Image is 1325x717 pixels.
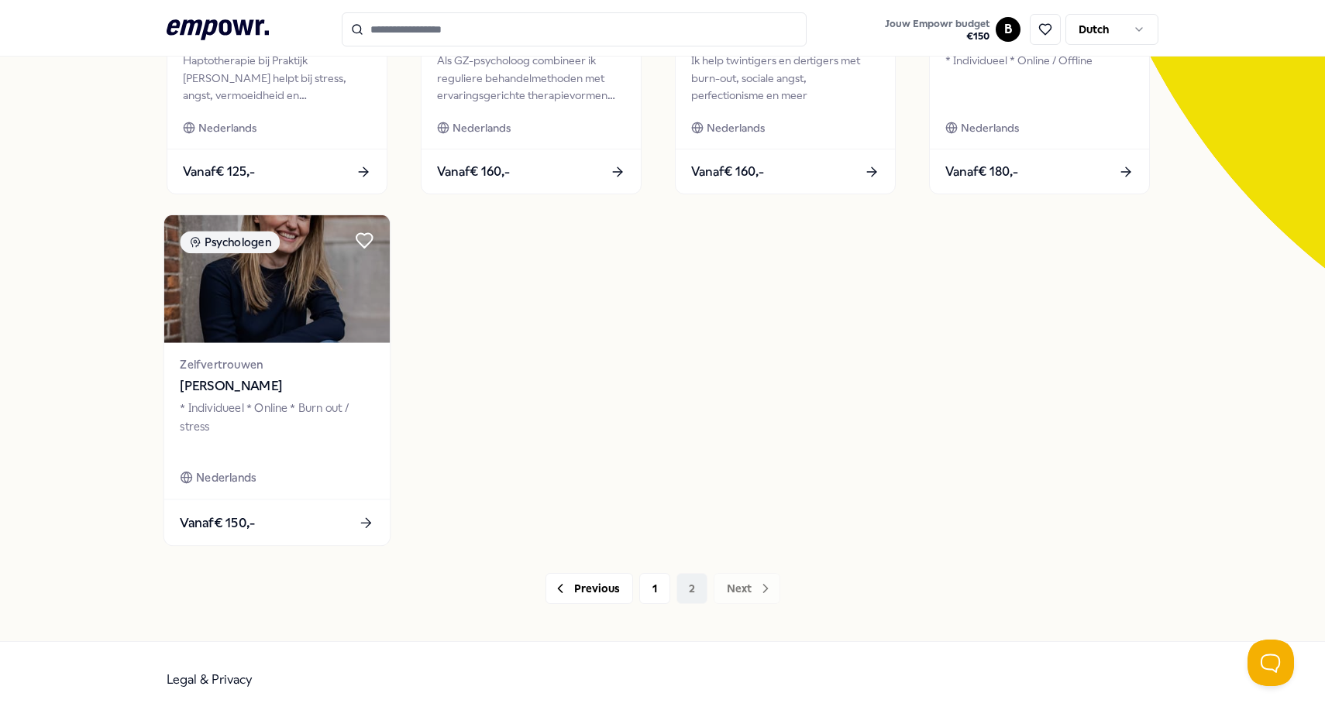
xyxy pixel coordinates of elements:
span: Nederlands [961,119,1019,136]
span: Nederlands [707,119,765,136]
span: Nederlands [196,469,256,487]
button: 1 [639,573,670,604]
div: * Individueel * Online / Offline [945,52,1134,104]
iframe: Help Scout Beacon - Open [1248,640,1294,686]
input: Search for products, categories or subcategories [342,12,807,46]
div: * Individueel * Online * Burn out / stress [180,400,373,453]
button: B [996,17,1020,42]
span: Nederlands [453,119,511,136]
div: Psychologen [180,232,280,254]
span: Zelfvertrouwen [180,355,373,373]
span: Vanaf € 180,- [945,162,1018,182]
a: package imagePsychologenZelfvertrouwen[PERSON_NAME]* Individueel * Online * Burn out / stressNede... [163,214,391,547]
span: Vanaf € 160,- [437,162,510,182]
span: Vanaf € 160,- [691,162,764,182]
img: package image [164,215,390,343]
div: Ik help twintigers en dertigers met burn-out, sociale angst, perfectionisme en meer [691,52,879,104]
span: Vanaf € 150,- [180,513,255,533]
div: Als GZ-psycholoog combineer ik reguliere behandelmethoden met ervaringsgerichte therapievormen (b... [437,52,625,104]
span: Jouw Empowr budget [885,18,989,30]
button: Previous [545,573,633,604]
a: Jouw Empowr budget€150 [879,13,996,46]
div: Haptotherapie bij Praktijk [PERSON_NAME] helpt bij stress, angst, vermoeidheid en onverklaarbare ... [183,52,371,104]
a: Legal & Privacy [167,672,253,687]
span: € 150 [885,30,989,43]
span: Vanaf € 125,- [183,162,255,182]
button: Jouw Empowr budget€150 [882,15,993,46]
span: [PERSON_NAME] [180,376,373,396]
span: Nederlands [198,119,256,136]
